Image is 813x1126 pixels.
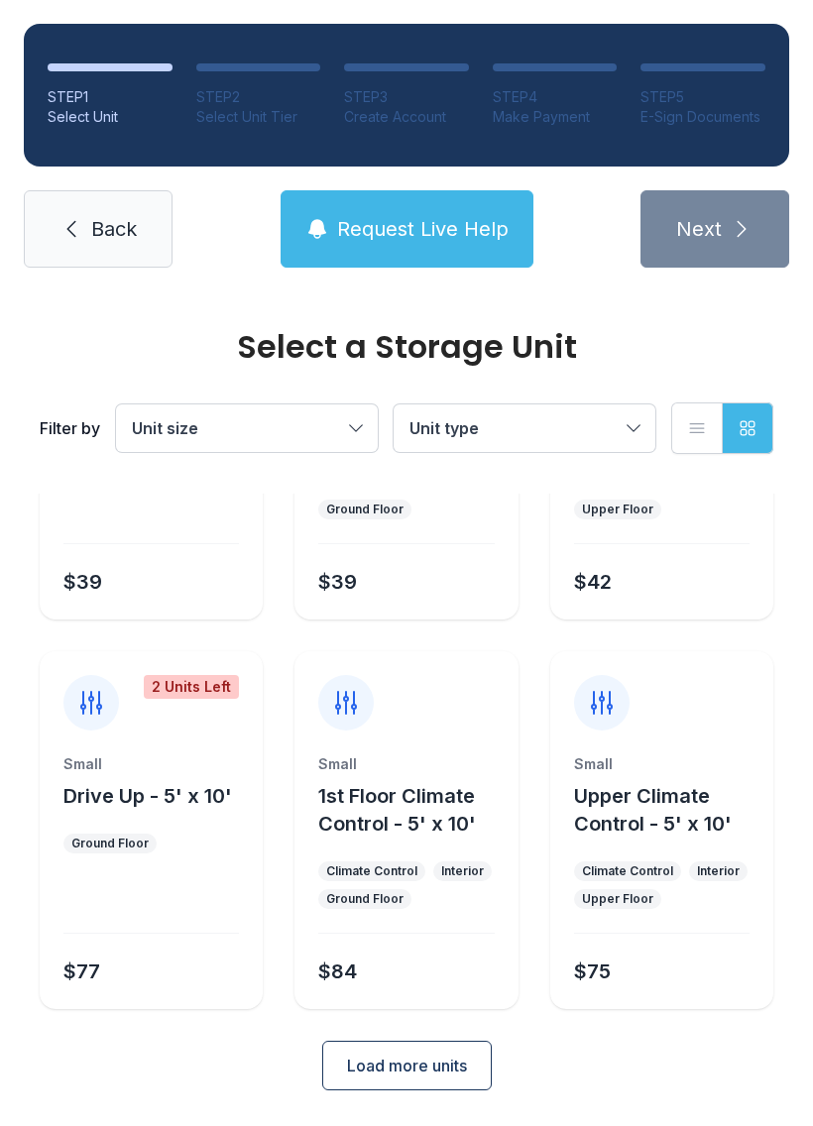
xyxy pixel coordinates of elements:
span: Load more units [347,1054,467,1077]
div: Upper Floor [582,891,653,907]
div: STEP 3 [344,87,469,107]
span: Unit type [409,418,479,438]
div: STEP 1 [48,87,173,107]
div: Interior [441,863,484,879]
div: Ground Floor [71,836,149,851]
div: Select Unit [48,107,173,127]
div: STEP 2 [196,87,321,107]
div: Small [318,754,494,774]
span: Next [676,215,722,243]
div: Climate Control [582,863,673,879]
button: Unit size [116,404,378,452]
div: $42 [574,568,612,596]
div: STEP 5 [640,87,765,107]
div: Ground Floor [326,502,404,517]
div: Ground Floor [326,891,404,907]
div: Small [63,754,239,774]
div: Interior [697,863,740,879]
div: $84 [318,957,357,985]
button: 1st Floor Climate Control - 5' x 10' [318,782,510,838]
div: $39 [63,568,102,596]
div: Upper Floor [582,502,653,517]
button: Drive Up - 5' x 10' [63,782,232,810]
span: Drive Up - 5' x 10' [63,784,232,808]
span: Request Live Help [337,215,509,243]
div: Make Payment [493,107,618,127]
div: Select Unit Tier [196,107,321,127]
button: Upper Climate Control - 5' x 10' [574,782,765,838]
div: STEP 4 [493,87,618,107]
span: Back [91,215,137,243]
div: 2 Units Left [144,675,239,699]
div: Create Account [344,107,469,127]
span: 1st Floor Climate Control - 5' x 10' [318,784,476,836]
div: Filter by [40,416,100,440]
span: Unit size [132,418,198,438]
div: $39 [318,568,357,596]
span: Upper Climate Control - 5' x 10' [574,784,732,836]
div: E-Sign Documents [640,107,765,127]
div: Small [574,754,750,774]
button: Unit type [394,404,655,452]
div: Select a Storage Unit [40,331,773,363]
div: $77 [63,957,100,985]
div: $75 [574,957,611,985]
div: Climate Control [326,863,417,879]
